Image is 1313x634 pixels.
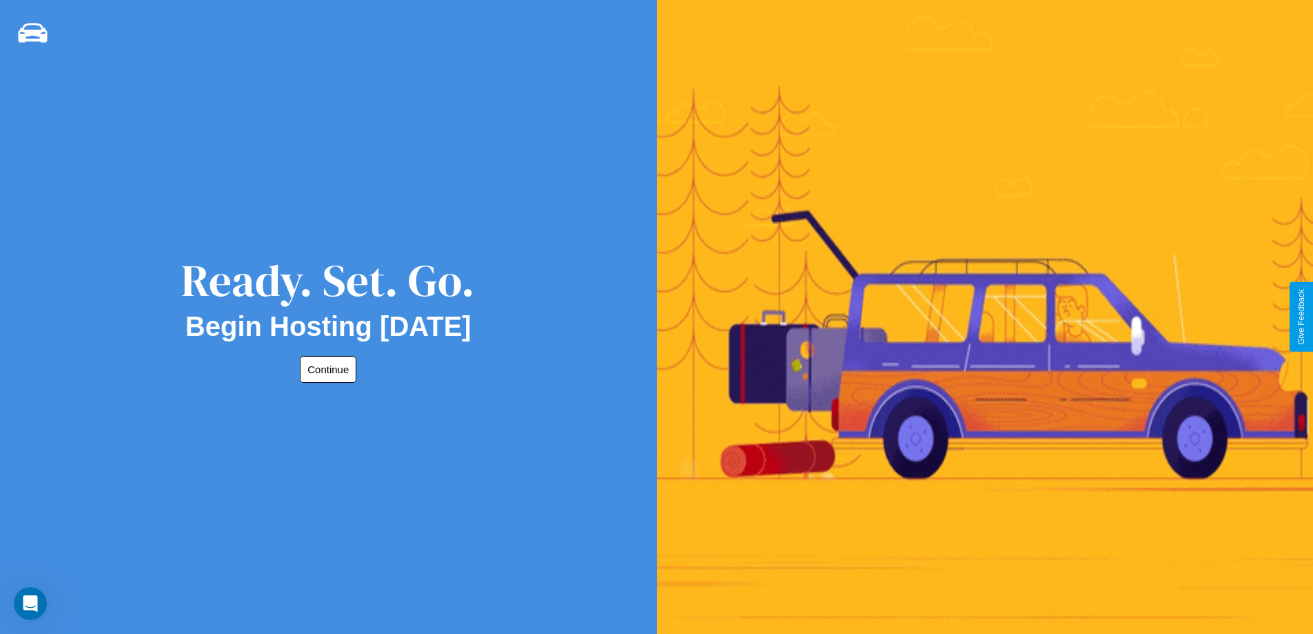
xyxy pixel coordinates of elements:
iframe: Intercom live chat [14,587,47,620]
button: Continue [300,356,356,383]
h2: Begin Hosting [DATE] [185,311,471,342]
div: Ready. Set. Go. [181,250,475,311]
div: Give Feedback [1296,289,1306,345]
